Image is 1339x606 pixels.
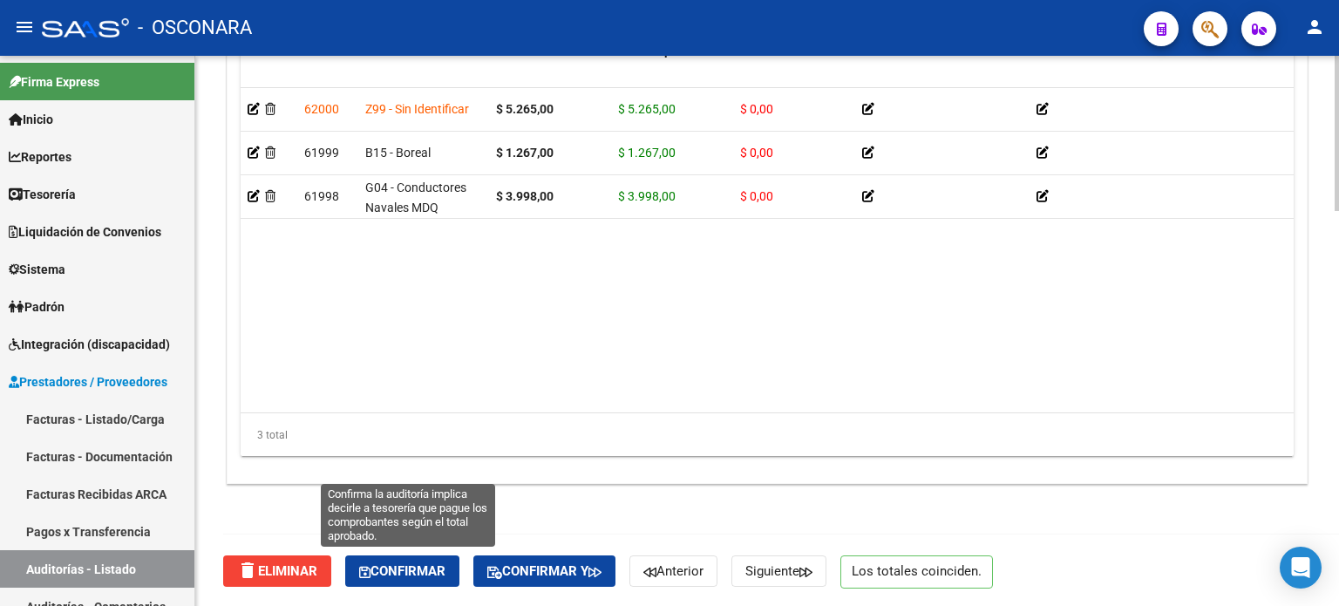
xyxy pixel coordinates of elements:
mat-icon: delete [237,560,258,581]
span: $ 0,00 [740,102,773,116]
mat-icon: menu [14,17,35,37]
datatable-header-cell: Monto Item [489,32,611,109]
span: Anterior [643,563,703,579]
strong: $ 1.267,00 [496,146,554,160]
datatable-header-cell: Comentario [1030,32,1204,109]
button: Anterior [629,555,717,587]
span: Confirmar y [487,563,602,579]
div: Open Intercom Messenger [1280,547,1322,589]
datatable-header-cell: Debitado Tot. [733,32,855,109]
span: B15 - Boreal [365,146,431,160]
span: Reportes [9,147,71,167]
span: Firma Express [9,72,99,92]
span: 62000 [304,102,339,116]
span: Siguiente [745,563,812,579]
span: Inicio [9,110,53,129]
button: Confirmar [345,555,459,587]
span: Tesorería [9,185,76,204]
button: Confirmar y [473,555,615,587]
span: G04 - Conductores Navales MDQ [365,180,466,214]
p: Los totales coinciden. [840,555,993,589]
span: Integración (discapacidad) [9,335,170,354]
span: - OSCONARA [138,9,252,47]
span: Z99 - Sin Identificar [365,102,469,116]
span: Sistema [9,260,65,279]
span: $ 3.998,00 [618,189,676,203]
div: 3 total [241,413,1294,457]
span: $ 1.267,00 [618,146,676,160]
span: 61998 [304,189,339,203]
span: Eliminar [237,563,317,579]
span: Confirmar [359,563,445,579]
datatable-header-cell: Id [297,32,358,109]
datatable-header-cell: Comentario OS [855,32,1030,109]
span: Prestadores / Proveedores [9,372,167,392]
button: Siguiente [731,555,826,587]
span: Padrón [9,297,65,317]
datatable-header-cell: Gerenciador [358,32,489,109]
span: Liquidación de Convenios [9,222,161,242]
mat-icon: person [1304,17,1325,37]
span: $ 0,00 [740,146,773,160]
strong: $ 3.998,00 [496,189,554,203]
span: $ 0,00 [740,189,773,203]
strong: $ 5.265,00 [496,102,554,116]
datatable-header-cell: Monto Aprobado [611,32,733,109]
span: 61999 [304,146,339,160]
button: Eliminar [223,555,331,587]
span: $ 5.265,00 [618,102,676,116]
